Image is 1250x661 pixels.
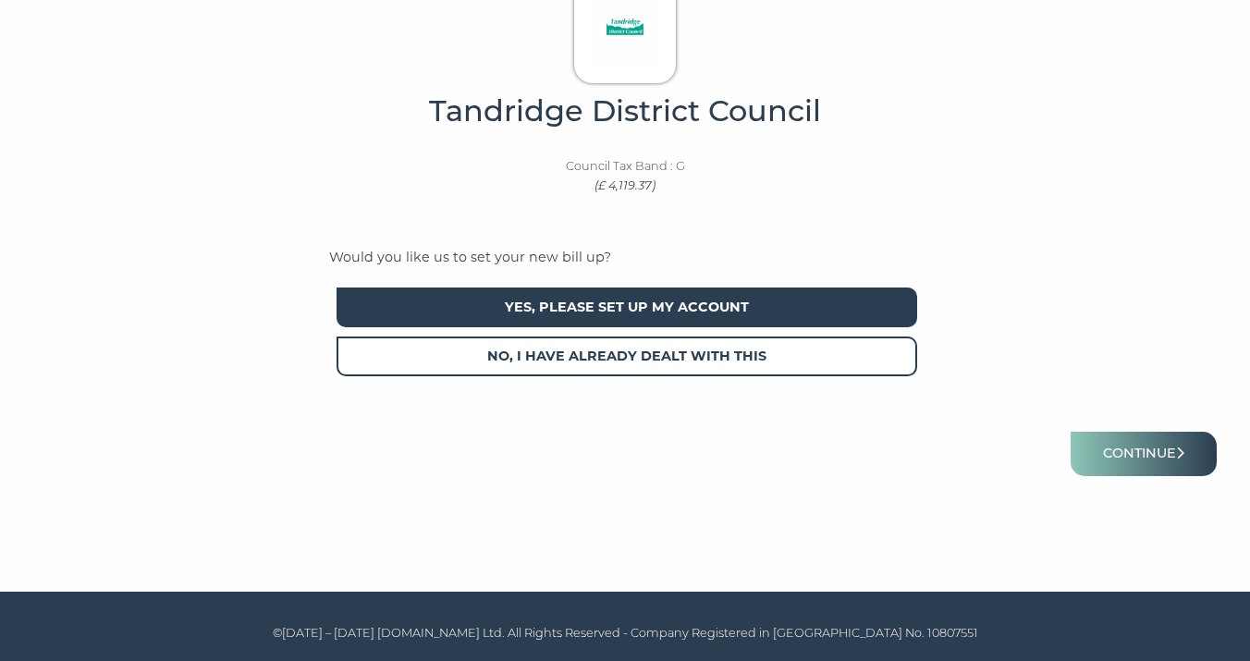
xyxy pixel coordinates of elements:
span: No, I have already dealt with this [337,337,917,376]
button: Continue [1071,432,1217,475]
span: Would you like us to set your new bill up? [329,249,611,265]
em: (£ 4,119.37) [594,178,656,192]
p: ©[DATE] – [DATE] [DOMAIN_NAME] Ltd. All Rights Reserved - Company Registered in [GEOGRAPHIC_DATA]... [38,624,1212,643]
span: Yes, please set up my account [337,288,917,327]
h4: Tandridge District Council [344,92,906,129]
p: Council Tax Band : G [566,157,685,195]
